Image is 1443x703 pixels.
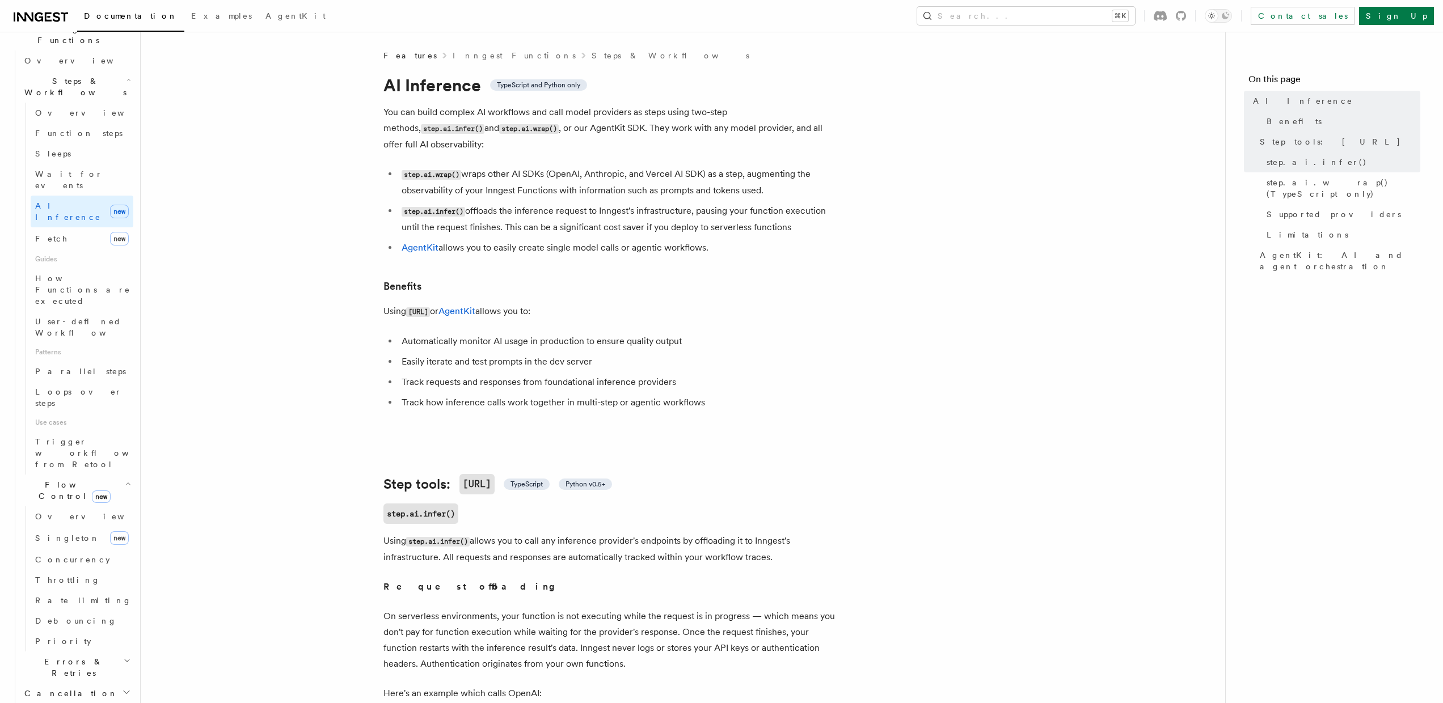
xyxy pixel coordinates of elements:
[9,19,133,50] button: Inngest Functions
[398,203,837,235] li: offloads the inference request to Inngest's infrastructure, pausing your function execution until...
[31,250,133,268] span: Guides
[1262,225,1420,245] a: Limitations
[31,123,133,143] a: Function steps
[383,685,837,701] p: Here's an example which calls OpenAI:
[35,387,122,408] span: Loops over steps
[35,201,101,222] span: AI Inference
[20,479,125,502] span: Flow Control
[35,533,100,543] span: Singleton
[31,631,133,651] a: Priority
[1248,73,1420,91] h4: On this page
[1260,136,1401,147] span: Step tools: [URL]
[398,333,837,349] li: Automatically monitor AI usage in production to ensure quality output
[77,3,184,32] a: Documentation
[31,431,133,475] a: Trigger workflows from Retool
[20,651,133,683] button: Errors & Retries
[20,103,133,475] div: Steps & Workflows
[35,149,71,158] span: Sleeps
[184,3,259,31] a: Examples
[31,611,133,631] a: Debouncing
[398,395,837,410] li: Track how inference calls work together in multi-step or agentic workflows
[265,11,326,20] span: AgentKit
[31,143,133,164] a: Sleeps
[35,637,91,646] span: Priority
[31,413,133,431] span: Use cases
[31,268,133,311] a: How Functions are executed
[1262,172,1420,204] a: step.ai.wrap() (TypeScript only)
[402,207,465,217] code: step.ai.infer()
[1251,7,1355,25] a: Contact sales
[406,307,430,317] code: [URL]
[35,274,130,306] span: How Functions are executed
[31,343,133,361] span: Patterns
[383,503,458,524] a: step.ai.infer()
[259,3,332,31] a: AgentKit
[398,240,837,256] li: allows you to easily create single model calls or agentic workflows.
[24,56,141,65] span: Overview
[402,242,438,253] a: AgentKit
[383,50,437,61] span: Features
[20,656,123,679] span: Errors & Retries
[438,306,475,316] a: AgentKit
[31,164,133,196] a: Wait for events
[92,490,111,503] span: new
[110,531,129,545] span: new
[398,166,837,198] li: wraps other AI SDKs (OpenAI, Anthropic, and Vercel AI SDK) as a step, augmenting the observabilit...
[398,354,837,370] li: Easily iterate and test prompts in the dev server
[383,303,837,320] p: Using or allows you to:
[35,234,68,243] span: Fetch
[1255,245,1420,277] a: AgentKit: AI and agent orchestration
[383,581,563,592] strong: Request offloading
[35,437,160,469] span: Trigger workflows from Retool
[35,555,110,564] span: Concurrency
[1262,111,1420,132] a: Benefits
[459,474,495,494] code: [URL]
[1267,116,1322,127] span: Benefits
[31,506,133,527] a: Overview
[453,50,576,61] a: Inngest Functions
[1262,204,1420,225] a: Supported providers
[31,382,133,413] a: Loops over steps
[35,317,137,337] span: User-defined Workflows
[31,590,133,611] a: Rate limiting
[1262,152,1420,172] a: step.ai.infer()
[406,537,470,547] code: step.ai.infer()
[110,205,129,218] span: new
[191,11,252,20] span: Examples
[110,232,129,245] span: new
[402,170,461,180] code: step.ai.wrap()
[383,278,421,294] a: Benefits
[31,311,133,343] a: User-defined Workflows
[84,11,178,20] span: Documentation
[35,170,103,190] span: Wait for events
[20,688,118,699] span: Cancellation
[1253,95,1353,107] span: AI Inference
[31,361,133,382] a: Parallel steps
[31,527,133,549] a: Singletonnew
[9,23,123,46] span: Inngest Functions
[31,103,133,123] a: Overview
[383,608,837,672] p: On serverless environments, your function is not executing while the request is in progress — whi...
[1267,177,1420,200] span: step.ai.wrap() (TypeScript only)
[383,104,837,153] p: You can build complex AI workflows and call model providers as steps using two-step methods, and ...
[1359,7,1434,25] a: Sign Up
[510,480,543,489] span: TypeScript
[20,71,133,103] button: Steps & Workflows
[20,506,133,651] div: Flow Controlnew
[497,81,580,90] span: TypeScript and Python only
[1267,209,1401,220] span: Supported providers
[31,227,133,250] a: Fetchnew
[592,50,749,61] a: Steps & Workflows
[383,75,837,95] h1: AI Inference
[566,480,605,489] span: Python v0.5+
[20,475,133,506] button: Flow Controlnew
[917,7,1135,25] button: Search...⌘K
[31,570,133,590] a: Throttling
[383,474,612,494] a: Step tools:[URL] TypeScript Python v0.5+
[35,616,117,625] span: Debouncing
[35,575,100,585] span: Throttling
[1255,132,1420,152] a: Step tools: [URL]
[31,549,133,570] a: Concurrency
[35,129,123,138] span: Function steps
